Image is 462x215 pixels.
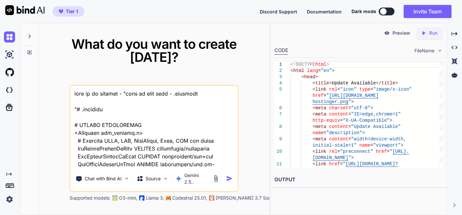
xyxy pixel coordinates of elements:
span: Tier 1 [66,8,78,15]
span: rel [329,149,337,154]
img: Pick Tools [124,176,129,181]
span: name [312,130,324,135]
span: > [351,99,354,104]
div: CODE [274,47,288,55]
span: meta [315,124,326,129]
span: rel [329,87,337,92]
img: Llama2 [139,195,145,201]
p: Source [146,175,161,182]
span: charset [329,105,348,111]
span: "width=device-width, [351,136,406,142]
span: <!DOCTYPE [291,62,315,67]
button: Documentation [307,8,342,15]
button: premiumTier 1 [52,6,84,17]
span: </ [376,81,381,86]
img: chat [4,31,15,43]
img: GPT-4 [112,195,118,201]
span: " [390,149,392,154]
div: 3 [274,74,282,80]
span: FileName [414,47,434,54]
span: = [401,168,403,173]
span: "icon" [340,87,356,92]
div: 8 [274,124,282,130]
span: html [315,62,326,67]
img: Pick Models [163,176,168,181]
span: html [293,68,304,73]
span: = [318,68,321,73]
span: > [436,168,439,173]
span: = [324,130,326,135]
img: claude [209,195,214,201]
span: < [312,81,315,86]
span: "X-UA-Compatible" [343,118,390,123]
span: > [329,81,331,86]
div: 10 [274,149,282,155]
p: O3-mini, [119,195,137,201]
span: > [401,143,403,148]
span: " [343,161,345,167]
span: [URL]. [392,149,409,154]
span: "utf-8" [351,105,371,111]
span: "en" [321,68,332,73]
span: href [312,93,324,98]
span: > [332,68,334,73]
img: darkCloudIdeIcon [4,84,15,96]
span: < [312,112,315,117]
span: = [387,149,390,154]
span: type [359,87,371,92]
p: Chat with Bind AI [85,175,122,182]
p: [PERSON_NAME] 3.7 Sonnet, [216,195,279,201]
img: attachment [212,175,220,182]
span: = [348,105,351,111]
span: < [312,87,315,92]
span: > [351,155,354,160]
img: Mistral-AI [166,196,171,200]
span: " [326,93,329,98]
button: Invite Team [404,5,452,18]
img: ai-studio [4,49,15,60]
img: icon [226,175,233,182]
span: < [312,136,315,142]
span: link [315,161,326,167]
span: [URL][DOMAIN_NAME] [329,93,378,98]
img: preview [384,30,390,36]
img: Gemini 2.5 Pro [175,175,182,182]
img: premium [59,9,63,13]
span: < [312,149,315,154]
span: title [381,81,395,86]
span: meta [315,105,326,111]
span: hostinger.png [312,99,348,104]
span: = [371,87,373,92]
span: Discord Support [260,9,297,14]
span: > [326,62,329,67]
span: = [340,118,343,123]
div: 9 [274,136,282,142]
span: < [312,161,315,167]
span: lang [307,68,318,73]
div: 1 [274,62,282,68]
span: "description" [326,130,362,135]
p: Llama 3, [146,195,164,201]
span: > [362,130,365,135]
span: = [348,136,351,142]
span: > [315,74,318,80]
span: content [329,136,348,142]
span: > [390,118,392,123]
span: = [337,149,340,154]
span: < [312,124,315,129]
span: " [387,168,390,173]
span: href [329,161,340,167]
span: href [376,149,387,154]
span: [DOMAIN_NAME] [312,155,348,160]
div: 2 [274,68,282,74]
span: rel [392,168,401,173]
span: "IE=edge,chrome=1" [351,112,401,117]
div: 4 [274,80,282,86]
span: content [329,112,348,117]
span: "viewport" [373,143,401,148]
img: Bind AI [5,5,45,15]
span: [URL][DOMAIN_NAME]? [346,161,398,167]
img: settings [4,194,15,205]
span: title [315,81,329,86]
span: < [301,74,304,80]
